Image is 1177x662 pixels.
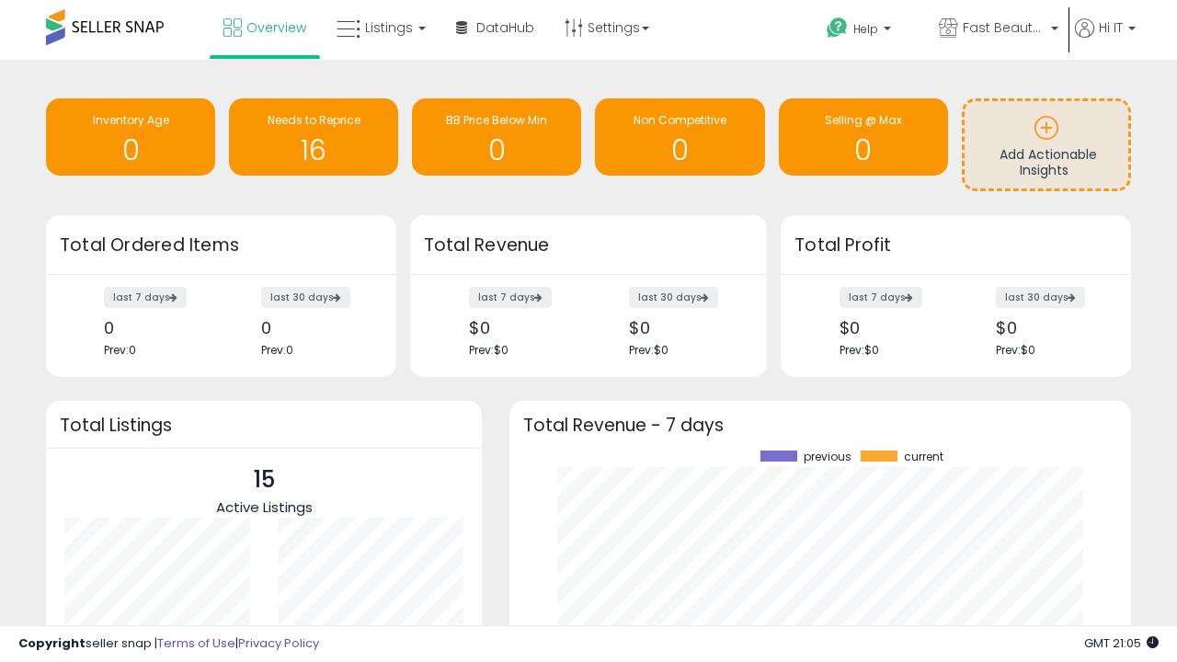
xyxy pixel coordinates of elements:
div: $0 [996,318,1099,337]
span: current [904,451,943,463]
div: $0 [840,318,943,337]
h1: 16 [238,135,389,165]
h3: Total Listings [60,418,468,432]
span: Selling @ Max [825,112,902,128]
a: Terms of Use [157,634,235,652]
label: last 30 days [996,287,1085,308]
div: $0 [469,318,575,337]
span: 2025-09-13 21:05 GMT [1084,634,1159,652]
h1: 0 [788,135,939,165]
span: Active Listings [216,497,313,517]
strong: Copyright [18,634,86,652]
i: Get Help [826,17,849,40]
div: $0 [629,318,735,337]
h3: Total Ordered Items [60,233,383,258]
span: BB Price Below Min [446,112,547,128]
span: Prev: $0 [996,342,1035,358]
span: Non Competitive [634,112,726,128]
span: Prev: 0 [261,342,293,358]
a: Privacy Policy [238,634,319,652]
label: last 30 days [261,287,350,308]
span: Needs to Reprice [268,112,360,128]
div: 0 [104,318,207,337]
h1: 0 [421,135,572,165]
span: Listings [365,18,413,37]
label: last 7 days [104,287,187,308]
h3: Total Revenue - 7 days [523,418,1117,432]
span: DataHub [476,18,534,37]
a: Needs to Reprice 16 [229,98,398,176]
span: Add Actionable Insights [1000,145,1097,180]
span: Prev: $0 [469,342,509,358]
span: Hi IT [1099,18,1123,37]
a: Help [812,3,922,60]
a: Hi IT [1075,18,1136,60]
h3: Total Profit [794,233,1117,258]
span: Overview [246,18,306,37]
h3: Total Revenue [424,233,753,258]
span: Prev: 0 [104,342,136,358]
span: Prev: $0 [629,342,668,358]
h1: 0 [604,135,755,165]
label: last 7 days [840,287,922,308]
h1: 0 [55,135,206,165]
p: 15 [216,462,313,497]
label: last 7 days [469,287,552,308]
a: Add Actionable Insights [965,101,1128,188]
a: Selling @ Max 0 [779,98,948,176]
span: Inventory Age [93,112,169,128]
a: Inventory Age 0 [46,98,215,176]
a: BB Price Below Min 0 [412,98,581,176]
span: Fast Beauty ([GEOGRAPHIC_DATA]) [963,18,1046,37]
label: last 30 days [629,287,718,308]
span: previous [804,451,851,463]
div: seller snap | | [18,635,319,653]
a: Non Competitive 0 [595,98,764,176]
div: 0 [261,318,364,337]
span: Help [853,21,878,37]
span: Prev: $0 [840,342,879,358]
